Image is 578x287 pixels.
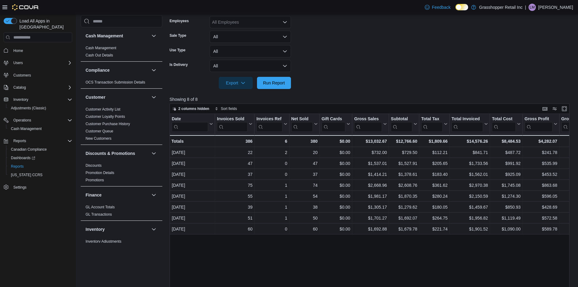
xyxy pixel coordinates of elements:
[86,205,115,209] a: GL Account Totals
[86,122,130,126] a: Customer Purchase History
[256,171,287,178] div: 0
[354,171,387,178] div: $1,414.21
[178,106,209,111] span: 2 columns hidden
[354,160,387,167] div: $1,537.01
[86,53,113,58] span: Cash Out Details
[86,205,115,210] span: GL Account Totals
[321,116,345,122] div: Gift Cards
[256,116,282,132] div: Invoices Ref
[150,191,157,199] button: Finance
[1,183,75,192] button: Settings
[391,116,412,132] div: Subtotal
[291,116,313,132] div: Net Sold
[170,62,188,67] label: Is Delivery
[172,116,213,132] button: Date
[8,163,26,170] a: Reports
[1,95,75,104] button: Inventory
[492,193,520,200] div: $1,274.30
[170,48,185,53] label: Use Type
[11,46,72,54] span: Home
[525,171,557,178] div: $453.52
[451,225,488,233] div: $1,901.52
[11,96,72,103] span: Inventory
[11,59,25,67] button: Users
[492,225,520,233] div: $1,090.00
[422,1,453,13] a: Feedback
[170,105,212,112] button: 2 columns hidden
[421,116,443,132] div: Total Tax
[86,94,105,100] h3: Customer
[86,80,145,85] span: OCS Transaction Submission Details
[11,173,42,177] span: [US_STATE] CCRS
[451,138,488,145] div: $14,576.26
[354,193,387,200] div: $1,981.17
[322,193,350,200] div: $0.00
[451,116,483,132] div: Total Invoiced
[391,182,417,189] div: $2,608.76
[391,193,417,200] div: $1,870.35
[256,182,287,189] div: 1
[256,225,287,233] div: 0
[391,160,417,167] div: $1,527.91
[1,137,75,145] button: Reports
[8,171,72,179] span: Washington CCRS
[86,136,111,141] span: New Customers
[11,84,72,91] span: Catalog
[11,84,28,91] button: Catalog
[492,116,515,132] div: Total Cost
[525,160,557,167] div: $535.99
[8,154,72,162] span: Dashboards
[282,20,287,25] button: Open list of options
[11,106,46,111] span: Adjustments (Classic)
[86,178,104,183] span: Promotions
[11,96,31,103] button: Inventory
[321,138,350,145] div: $0.00
[354,203,387,211] div: $1,305.17
[421,116,443,122] div: Total Tax
[451,116,483,122] div: Total Invoiced
[150,67,157,74] button: Compliance
[492,116,520,132] button: Total Cost
[210,60,291,72] button: All
[86,150,149,156] button: Discounts & Promotions
[13,73,31,78] span: Customers
[217,171,252,178] div: 37
[492,138,520,145] div: $8,484.53
[421,225,448,233] div: $221.74
[256,160,287,167] div: 0
[11,117,72,124] span: Operations
[86,192,149,198] button: Finance
[479,4,522,11] p: Grasshopper Retail Inc
[81,106,162,145] div: Customer
[86,107,120,111] a: Customer Activity List
[217,193,252,200] div: 55
[17,18,72,30] span: Load All Apps in [GEOGRAPHIC_DATA]
[354,225,387,233] div: $1,692.88
[217,182,252,189] div: 75
[291,116,313,122] div: Net Sold
[221,106,237,111] span: Sort fields
[525,182,557,189] div: $863.68
[541,105,549,112] button: Keyboard shortcuts
[525,225,557,233] div: $589.78
[263,80,285,86] span: Run Report
[86,163,102,168] span: Discounts
[81,44,162,61] div: Cash Management
[291,171,318,178] div: 37
[222,77,249,89] span: Export
[6,154,75,162] a: Dashboards
[170,96,574,102] p: Showing 8 of 8
[6,145,75,154] button: Canadian Compliance
[354,214,387,222] div: $1,701.27
[291,138,317,145] div: 380
[525,4,526,11] p: |
[492,149,520,156] div: $487.72
[86,212,112,217] a: GL Transactions
[525,116,553,122] div: Gross Profit
[81,79,162,88] div: Compliance
[11,164,24,169] span: Reports
[451,193,488,200] div: $2,150.59
[86,129,113,134] span: Customer Queue
[11,137,72,145] span: Reports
